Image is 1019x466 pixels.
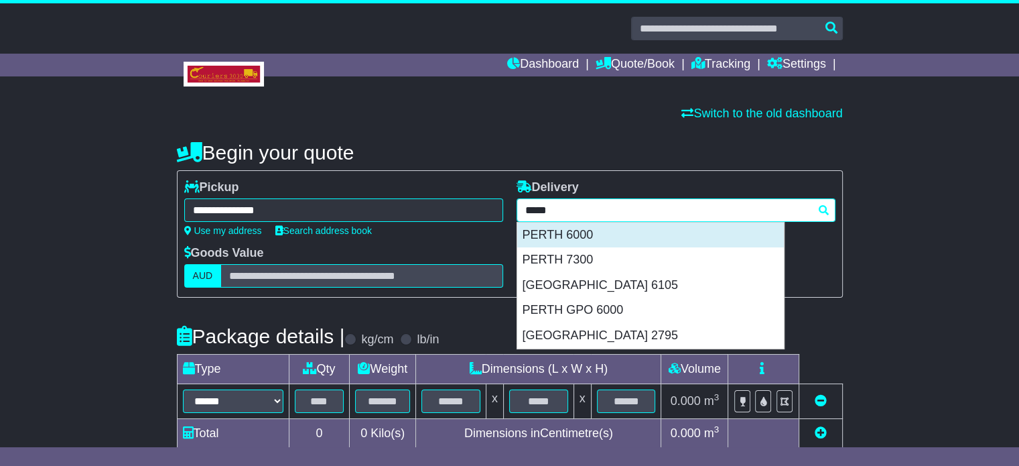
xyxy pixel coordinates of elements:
a: Use my address [184,225,262,236]
td: Dimensions (L x W x H) [416,355,661,384]
label: lb/in [417,333,439,347]
label: Pickup [184,180,239,195]
div: PERTH 6000 [517,223,784,248]
label: Goods Value [184,246,264,261]
h4: Begin your quote [177,141,843,164]
span: 0.000 [671,394,701,408]
td: 0 [289,419,350,449]
a: Switch to the old dashboard [681,107,842,120]
label: Delivery [517,180,579,195]
span: 0 [360,426,367,440]
div: PERTH 7300 [517,247,784,273]
sup: 3 [714,424,720,434]
label: kg/cm [361,333,393,347]
div: [GEOGRAPHIC_DATA] 2795 [517,323,784,349]
div: [GEOGRAPHIC_DATA] 6105 [517,273,784,298]
a: Search address book [275,225,372,236]
td: Volume [661,355,728,384]
span: m [704,394,720,408]
a: Add new item [815,426,827,440]
td: Type [177,355,289,384]
span: m [704,426,720,440]
td: Total [177,419,289,449]
td: x [573,384,591,419]
span: 0.000 [671,426,701,440]
td: Qty [289,355,350,384]
typeahead: Please provide city [517,198,835,222]
a: Quote/Book [596,54,675,76]
div: PERTH GPO 6000 [517,298,784,323]
td: Kilo(s) [350,419,416,449]
h4: Package details | [177,325,345,347]
a: Remove this item [815,394,827,408]
td: x [486,384,503,419]
a: Tracking [691,54,750,76]
label: AUD [184,264,222,288]
sup: 3 [714,392,720,402]
td: Weight [350,355,416,384]
a: Dashboard [507,54,579,76]
td: Dimensions in Centimetre(s) [416,419,661,449]
a: Settings [767,54,826,76]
